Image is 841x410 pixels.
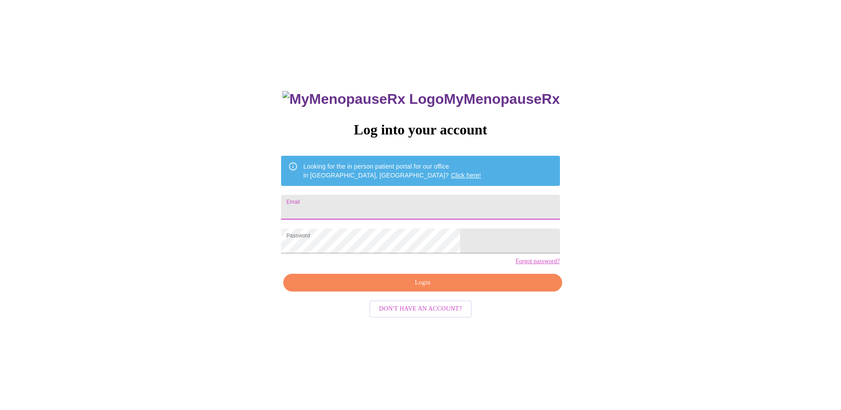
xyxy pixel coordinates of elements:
[451,172,481,179] a: Click here!
[367,304,474,312] a: Don't have an account?
[282,91,560,107] h3: MyMenopauseRx
[293,277,552,288] span: Login
[303,158,481,183] div: Looking for the in person patient portal for our office in [GEOGRAPHIC_DATA], [GEOGRAPHIC_DATA]?
[379,304,462,315] span: Don't have an account?
[369,300,472,318] button: Don't have an account?
[281,122,559,138] h3: Log into your account
[283,274,562,292] button: Login
[516,258,560,265] a: Forgot password?
[282,91,444,107] img: MyMenopauseRx Logo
